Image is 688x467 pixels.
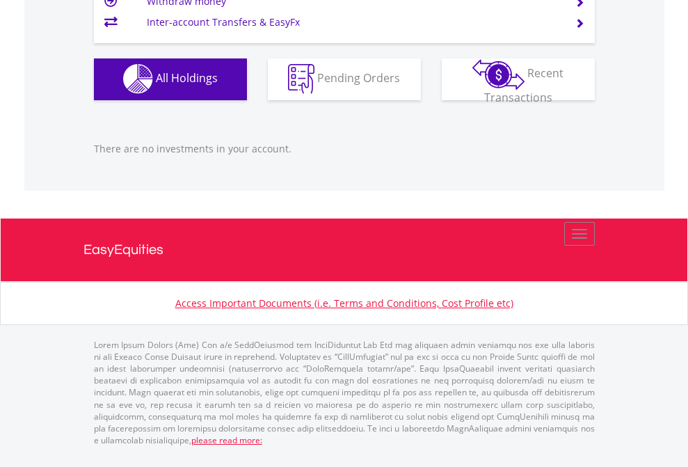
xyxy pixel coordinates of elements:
button: All Holdings [94,58,247,100]
span: Pending Orders [317,70,400,86]
td: Inter-account Transfers & EasyFx [147,12,558,33]
button: Recent Transactions [442,58,595,100]
a: Access Important Documents (i.e. Terms and Conditions, Cost Profile etc) [175,296,513,310]
a: please read more: [191,434,262,446]
a: EasyEquities [83,219,605,281]
img: holdings-wht.png [123,64,153,94]
p: There are no investments in your account. [94,142,595,156]
p: Lorem Ipsum Dolors (Ame) Con a/e SeddOeiusmod tem InciDiduntut Lab Etd mag aliquaen admin veniamq... [94,339,595,446]
img: transactions-zar-wht.png [472,59,525,90]
span: Recent Transactions [484,65,564,105]
button: Pending Orders [268,58,421,100]
span: All Holdings [156,70,218,86]
img: pending_instructions-wht.png [288,64,314,94]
